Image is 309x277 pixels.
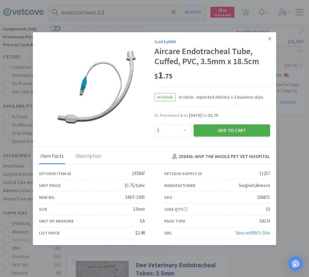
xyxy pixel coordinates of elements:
div: 3.5mm [133,206,145,213]
div: Vetcove Item ID [39,170,71,177]
img: 1e4b64b33b5b4e40a9c8666d32cc6dca_11257.png [57,48,136,127]
div: Unit of Measure [39,218,74,224]
div: List Price [39,230,60,236]
span: 1 [154,69,172,81]
div: Man No. [39,194,55,201]
div: Pack Type [164,218,185,224]
div: 10 [266,206,270,213]
span: $ [154,72,158,80]
div: EACH [259,217,270,225]
div: SMIT-1005 [125,194,145,201]
div: Size [39,206,47,213]
span: . 75 [163,72,172,80]
span: In stock - expected delivery 1-2 business days [175,94,263,100]
div: Open Intercom Messenger [288,256,303,271]
div: URL [164,230,172,236]
button: Add to Cart [194,124,270,137]
span: 1 [180,113,182,118]
div: Sold by MWI [154,38,270,45]
div: EA [140,217,145,225]
div: Unit Price [39,182,61,189]
div: SKU [164,194,172,201]
div: Aircare Endotracheal Tube, Cuffed, PVC, 3.5mm x 18.5cm [154,46,270,67]
div: Description [74,149,103,164]
div: Manufacturer [164,182,196,189]
div: 036671 [257,194,270,201]
div: Surgivet/Anesco [239,182,270,189]
div: 11257 [259,170,270,177]
div: Case Qty. [164,206,188,213]
div: Purchased on for [160,113,270,119]
div: $1.75/tube [125,182,145,189]
div: $2.48 [135,229,145,237]
span: $1.75 [208,113,218,118]
div: 197847 [132,170,145,177]
span: [DATE] [189,113,202,118]
div: Vetcove Supply ID [164,170,202,177]
span: In Stock [155,93,175,101]
h4: 258441 - WVP THE WHOLE PET VET HOSPITAL [170,153,270,161]
div: Item Facts [39,149,65,164]
a: View onMWI's Site [235,230,270,236]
